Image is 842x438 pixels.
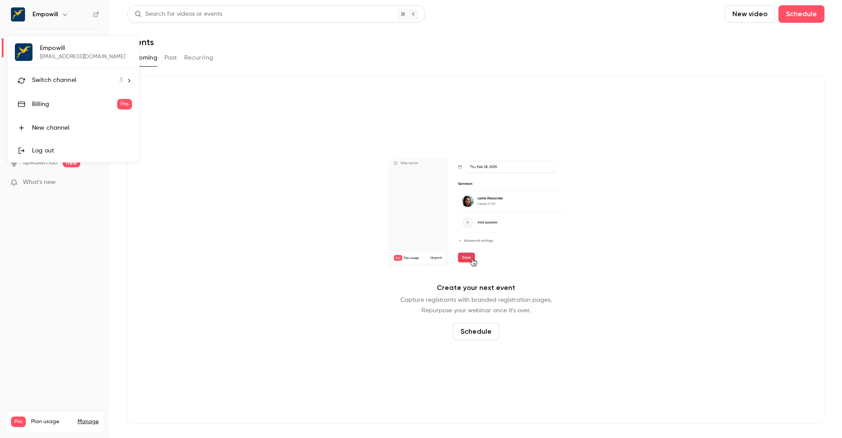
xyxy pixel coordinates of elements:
[32,100,117,109] div: Billing
[119,76,122,85] span: 3
[32,146,132,155] div: Log out
[32,76,76,85] span: Switch channel
[32,124,132,132] div: New channel
[117,99,132,109] span: Pro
